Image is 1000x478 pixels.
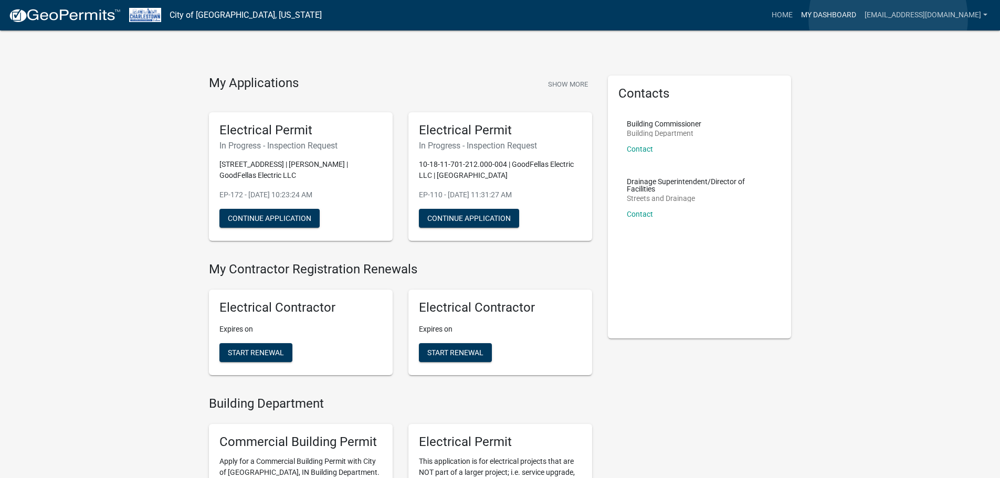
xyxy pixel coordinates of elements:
[219,159,382,181] p: [STREET_ADDRESS] | [PERSON_NAME] | GoodFellas Electric LLC
[544,76,592,93] button: Show More
[419,123,582,138] h5: Electrical Permit
[427,348,483,357] span: Start Renewal
[627,195,773,202] p: Streets and Drainage
[419,300,582,315] h5: Electrical Contractor
[627,130,701,137] p: Building Department
[219,434,382,450] h5: Commercial Building Permit
[228,348,284,357] span: Start Renewal
[419,209,519,228] button: Continue Application
[419,434,582,450] h5: Electrical Permit
[219,343,292,362] button: Start Renewal
[209,262,592,384] wm-registration-list-section: My Contractor Registration Renewals
[219,141,382,151] h6: In Progress - Inspection Request
[419,343,492,362] button: Start Renewal
[419,189,582,200] p: EP-110 - [DATE] 11:31:27 AM
[767,5,797,25] a: Home
[219,324,382,335] p: Expires on
[209,262,592,277] h4: My Contractor Registration Renewals
[129,8,161,22] img: City of Charlestown, Indiana
[419,141,582,151] h6: In Progress - Inspection Request
[797,5,860,25] a: My Dashboard
[860,5,992,25] a: [EMAIL_ADDRESS][DOMAIN_NAME]
[209,76,299,91] h4: My Applications
[219,189,382,200] p: EP-172 - [DATE] 10:23:24 AM
[627,210,653,218] a: Contact
[419,159,582,181] p: 10-18-11-701-212.000-004 | GoodFellas Electric LLC | [GEOGRAPHIC_DATA]
[219,209,320,228] button: Continue Application
[209,396,592,411] h4: Building Department
[618,86,781,101] h5: Contacts
[627,178,773,193] p: Drainage Superintendent/Director of Facilities
[219,300,382,315] h5: Electrical Contractor
[627,120,701,128] p: Building Commissioner
[219,123,382,138] h5: Electrical Permit
[627,145,653,153] a: Contact
[419,324,582,335] p: Expires on
[170,6,322,24] a: City of [GEOGRAPHIC_DATA], [US_STATE]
